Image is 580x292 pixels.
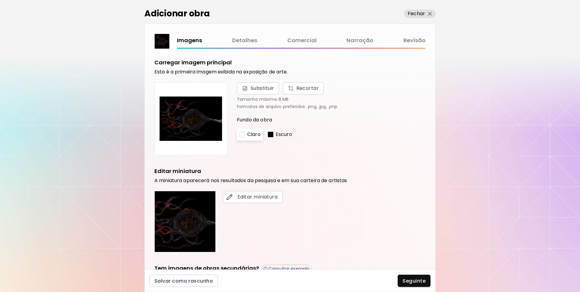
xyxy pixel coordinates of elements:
[261,265,312,273] button: Consultar exemplo
[346,36,373,45] a: Narração
[154,278,213,284] span: Salvar como rascunho
[403,36,426,45] a: Revisão
[237,116,426,124] p: Fundo da obra
[403,278,426,284] span: Seguinte
[237,82,279,94] span: Substituir
[155,34,169,49] img: thumbnail
[228,193,278,201] span: Editar miniatura
[227,194,233,200] img: edit
[154,178,426,184] h6: A miniatura aparecerá nos resultados da pesquisa e em sua carteira de artistas
[268,266,309,271] p: Consultar exemplo
[247,131,261,138] p: Claro
[154,167,201,175] h5: Editar miniatura
[154,69,426,75] h6: Esta é a primeira imagem exibida na exposição de arte.
[154,59,232,66] h5: Carregar imagem principal
[276,131,292,138] p: Escuro
[237,104,426,109] p: Formatos de arquivo preferidos: .png, .jpg, .pnp
[232,36,257,45] a: Detalhes
[150,275,218,287] button: Salvar como rascunho
[154,264,259,273] h5: Tem imagens de obras secundárias?
[237,97,426,102] p: Tamanho máximo 8 MB
[398,275,430,287] button: Seguinte
[287,36,317,45] a: Comercial
[288,85,319,92] span: Recortar
[223,191,282,203] button: editEditar miniatura
[251,85,274,92] span: Substituir
[283,82,324,94] button: Substituir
